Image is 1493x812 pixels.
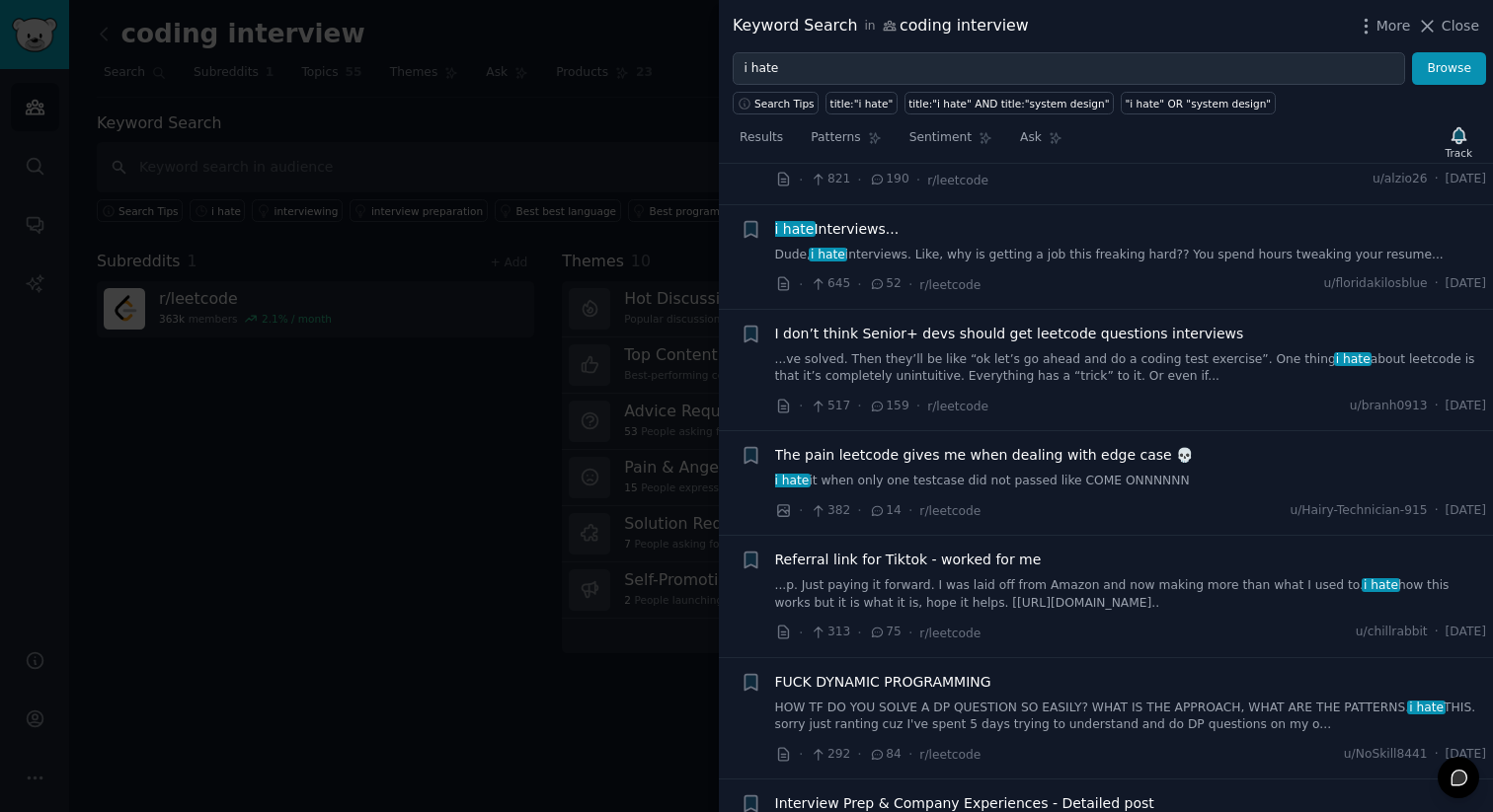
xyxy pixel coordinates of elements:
[919,504,981,518] span: r/leetcode
[773,221,816,237] span: i hate
[799,170,803,190] span: ·
[810,746,850,764] span: 292
[810,502,850,520] span: 382
[775,219,900,240] span: Interviews...
[775,324,1244,344] a: I don’t think Senior+ devs should get leetcode questions interviews
[775,550,1042,570] a: Referral link for Tiktok - worked for me
[775,672,991,693] a: FUCK DYNAMIC PROGRAMMING
[775,700,1487,734] a: HOW TF DO YOU SOLVE A DP QUESTION SO EASILY? WHAT IS THE APPROACH, WHAT ARE THE PATTERNS.i hateTH...
[864,18,875,36] span: in
[857,623,861,643] span: ·
[799,500,803,521] span: ·
[1020,129,1042,147] span: Ask
[733,122,790,163] a: Results
[809,248,846,261] span: i hate
[1407,701,1445,714] span: i hate
[733,52,1405,86] input: Try a keyword related to your business
[869,502,902,520] span: 14
[908,623,912,643] span: ·
[869,275,902,293] span: 52
[1446,146,1472,160] div: Track
[775,577,1487,612] a: ...p. Just paying it forward. I was laid off from Amazon and now making more than what I used to....
[1334,352,1372,366] span: i hate
[773,474,811,487] span: i hate
[1417,16,1479,37] button: Close
[857,396,861,416] span: ·
[1290,502,1427,520] span: u/Hairy-Technician-915
[869,624,902,641] span: 75
[919,748,981,762] span: r/leetcode
[810,398,850,415] span: 517
[799,744,803,765] span: ·
[775,445,1194,466] a: The pain leetcode gives me when dealing with edge case 💀
[908,97,1109,111] div: title:"i hate" AND title:"system design"
[869,171,909,188] span: 190
[1121,92,1276,114] a: "i hate" OR "system design"
[1435,502,1439,520] span: ·
[825,92,898,114] a: title:"i hate"
[1376,16,1411,37] span: More
[810,624,850,641] span: 313
[1350,398,1428,415] span: u/branh0913
[1435,171,1439,188] span: ·
[733,92,819,114] button: Search Tips
[799,623,803,643] span: ·
[908,500,912,521] span: ·
[775,473,1487,490] a: i hateit when only one testcase did not passed like COME ONNNNNN
[740,129,783,147] span: Results
[1435,398,1439,415] span: ·
[775,219,900,240] a: i hateInterviews...
[1446,624,1486,641] span: [DATE]
[857,744,861,765] span: ·
[869,746,902,764] span: 84
[857,274,861,295] span: ·
[909,129,972,147] span: Sentiment
[1362,578,1399,592] span: i hate
[927,400,988,413] span: r/leetcode
[919,627,981,640] span: r/leetcode
[754,97,815,111] span: Search Tips
[775,351,1487,386] a: ...ve solved. Then they’ll be like “ok let’s go ahead and do a coding test exercise”. One thingi ...
[927,174,988,187] span: r/leetcode
[1446,746,1486,764] span: [DATE]
[1356,624,1428,641] span: u/chillrabbit
[1442,16,1479,37] span: Close
[1356,16,1411,37] button: More
[1344,746,1428,764] span: u/NoSkill8441
[1412,52,1486,86] button: Browse
[908,744,912,765] span: ·
[916,170,920,190] span: ·
[830,97,894,111] div: title:"i hate"
[1446,275,1486,293] span: [DATE]
[1446,502,1486,520] span: [DATE]
[804,122,888,163] a: Patterns
[775,247,1487,264] a: Dude,i hateinterviews. Like, why is getting a job this freaking hard?? You spend hours tweaking y...
[1446,171,1486,188] span: [DATE]
[1126,97,1272,111] div: "i hate" OR "system design"
[919,278,981,292] span: r/leetcode
[1435,275,1439,293] span: ·
[904,92,1114,114] a: title:"i hate" AND title:"system design"
[799,274,803,295] span: ·
[1013,122,1069,163] a: Ask
[857,500,861,521] span: ·
[908,274,912,295] span: ·
[1324,275,1428,293] span: u/floridakilosblue
[810,275,850,293] span: 645
[1373,171,1428,188] span: u/alzio26
[733,14,1029,38] div: Keyword Search coding interview
[799,396,803,416] span: ·
[916,396,920,416] span: ·
[857,170,861,190] span: ·
[903,122,999,163] a: Sentiment
[810,171,850,188] span: 821
[1439,121,1479,163] button: Track
[869,398,909,415] span: 159
[1435,624,1439,641] span: ·
[1435,746,1439,764] span: ·
[811,129,860,147] span: Patterns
